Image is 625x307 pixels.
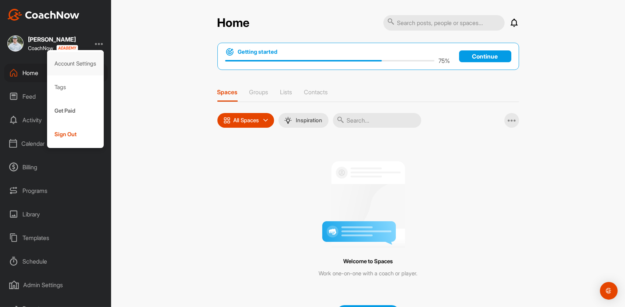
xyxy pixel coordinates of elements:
div: Programs [4,181,108,200]
div: Admin Settings [4,276,108,294]
p: All Spaces [234,117,259,123]
img: CoachNow [7,9,79,21]
div: Get Paid [47,99,104,123]
h2: Home [217,16,250,30]
p: Lists [280,88,292,96]
div: [PERSON_NAME] [28,36,78,42]
input: Search posts, people or spaces... [383,15,505,31]
div: Work one-on-one with a coach or player. [234,269,503,278]
p: 75 % [439,56,450,65]
p: Contacts [304,88,328,96]
div: Home [4,64,108,82]
div: Tags [47,75,104,99]
a: Continue [459,50,511,62]
div: Feed [4,87,108,106]
img: menuIcon [284,117,292,124]
img: square_adad4a8ce3c101e533b4eff1514db094.jpg [7,35,24,52]
input: Search... [333,113,421,128]
img: icon [223,117,231,124]
img: null-training-space.4365a10810bc57ae709573ae74af4951.png [322,155,414,248]
h1: Getting started [238,48,278,56]
div: Billing [4,158,108,176]
div: CoachNow [28,45,78,51]
div: Schedule [4,252,108,271]
p: Groups [249,88,269,96]
div: Templates [4,229,108,247]
img: bullseye [225,47,234,56]
p: Spaces [217,88,238,96]
p: Inspiration [296,117,323,123]
div: Calendar [4,134,108,153]
div: Account Settings [47,52,104,75]
div: Open Intercom Messenger [600,282,618,300]
div: Welcome to Spaces [234,257,503,267]
img: CoachNow acadmey [56,45,78,51]
div: Library [4,205,108,223]
div: Activity [4,111,108,129]
div: Sign Out [47,123,104,146]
